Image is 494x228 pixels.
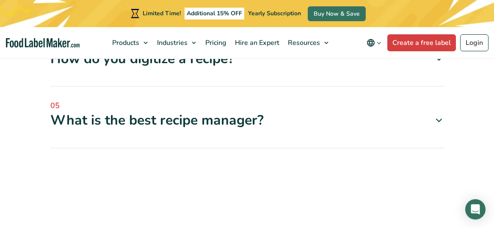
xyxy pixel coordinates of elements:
[50,50,444,68] div: How do you digitize a recipe?
[361,34,387,51] button: Change language
[50,100,444,129] a: 05 What is the best recipe manager?
[387,34,456,51] a: Create a free label
[110,38,140,47] span: Products
[143,9,181,17] span: Limited Time!
[230,27,283,58] a: Hire an Expert
[107,27,152,58] a: Products
[460,34,488,51] a: Login
[185,8,244,19] span: Additional 15% OFF
[283,27,333,58] a: Resources
[232,38,280,47] span: Hire an Expert
[308,6,366,21] a: Buy Now & Save
[50,111,444,129] div: What is the best recipe manager?
[285,38,321,47] span: Resources
[50,100,444,111] span: 05
[465,199,486,220] div: Open Intercom Messenger
[152,27,200,58] a: Industries
[203,38,227,47] span: Pricing
[6,38,80,48] a: Food Label Maker homepage
[50,39,444,68] a: 04 How do you digitize a recipe?
[248,9,301,17] span: Yearly Subscription
[200,27,230,58] a: Pricing
[155,38,188,47] span: Industries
